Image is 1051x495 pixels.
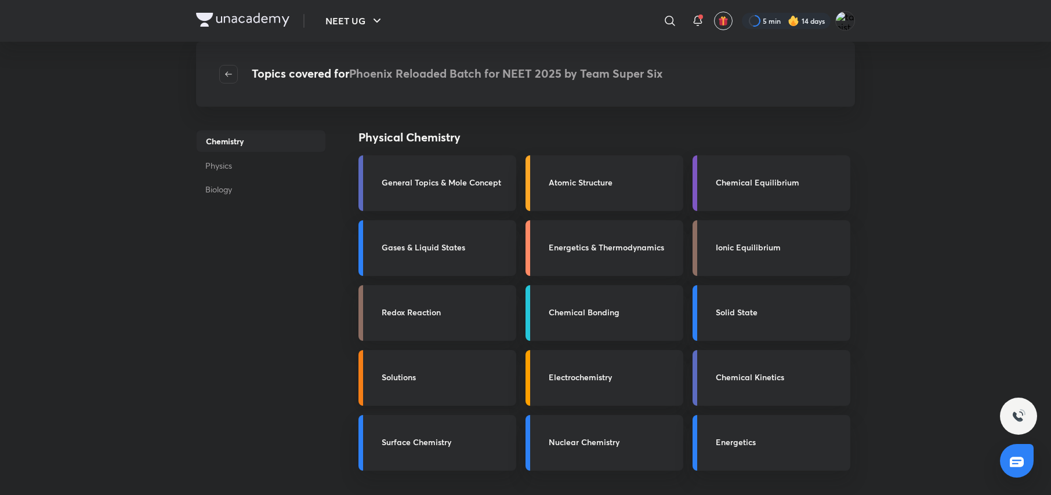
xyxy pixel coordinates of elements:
[693,350,850,406] a: Chemical Kinetics
[549,306,676,318] h3: Chemical Bonding
[525,155,683,211] a: Atomic Structure
[716,436,843,448] h3: Energetics
[358,155,516,211] a: General Topics & Mole Concept
[714,12,733,30] button: avatar
[196,130,326,152] p: Chemistry
[525,285,683,341] a: Chemical Bonding
[382,241,509,253] h3: Gases & Liquid States
[196,179,326,200] p: Biology
[358,350,516,406] a: Solutions
[716,306,843,318] h3: Solid State
[835,11,855,31] img: tanistha Dey
[382,306,509,318] h3: Redox Reaction
[358,129,795,146] h4: Physical Chemistry
[693,155,850,211] a: Chemical Equilibrium
[693,220,850,276] a: Ionic Equilibrium
[196,13,289,30] a: Company Logo
[549,176,676,188] h3: Atomic Structure
[549,371,676,383] h3: Electrochemistry
[716,176,843,188] h3: Chemical Equilibrium
[549,436,676,448] h3: Nuclear Chemistry
[318,9,391,32] button: NEET UG
[718,16,729,26] img: avatar
[196,13,289,27] img: Company Logo
[716,241,843,253] h3: Ionic Equilibrium
[716,371,843,383] h3: Chemical Kinetics
[358,285,516,341] a: Redox Reaction
[549,241,676,253] h3: Energetics & Thermodynamics
[382,371,509,383] h3: Solutions
[525,350,683,406] a: Electrochemistry
[1012,409,1025,423] img: ttu
[196,155,326,176] p: Physics
[788,15,799,27] img: streak
[382,176,509,188] h3: General Topics & Mole Concept
[349,65,663,81] span: Phoenix Reloaded Batch for NEET 2025 by Team Super Six
[252,65,663,83] h4: Topics covered for
[382,436,509,448] h3: Surface Chemistry
[525,220,683,276] a: Energetics & Thermodynamics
